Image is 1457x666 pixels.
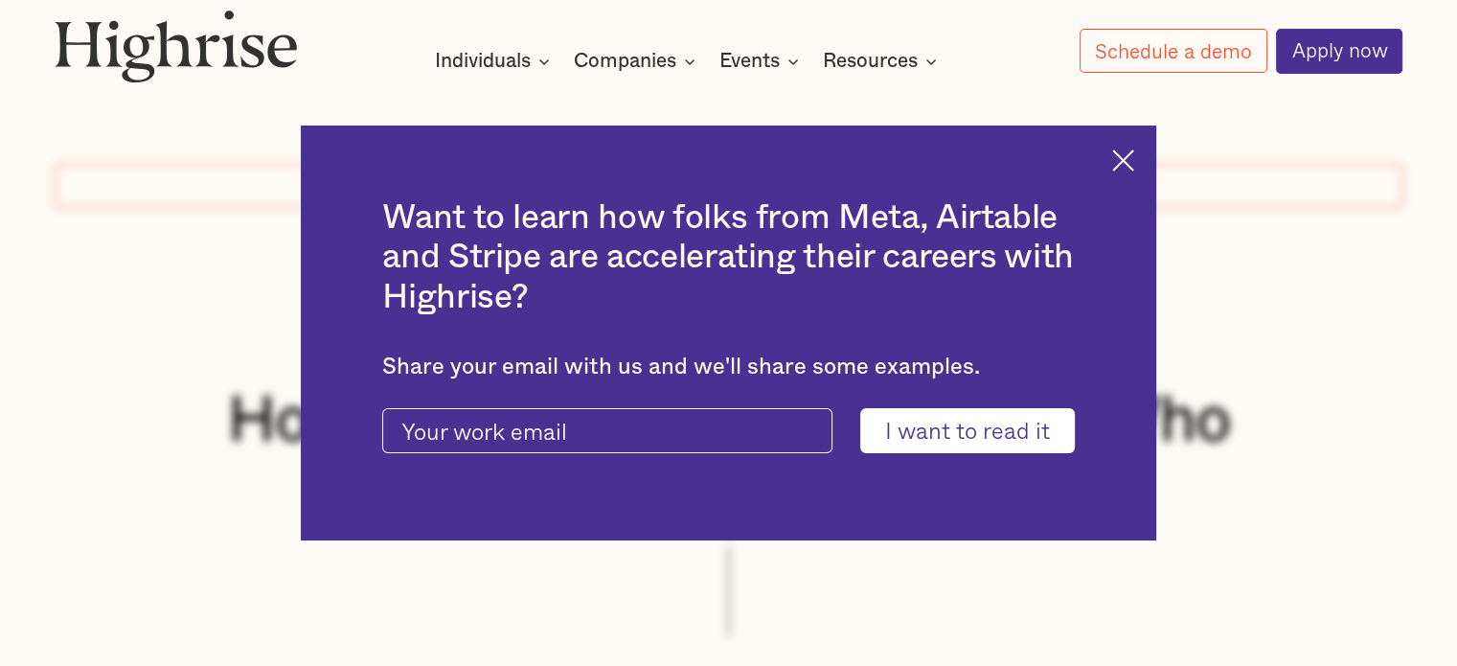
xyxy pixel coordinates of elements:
[382,408,1074,454] form: current-ascender-blog-article-modal-form
[1112,149,1134,172] img: Cross icon
[719,50,780,73] div: Events
[435,50,531,73] div: Individuals
[823,50,918,73] div: Resources
[435,50,556,73] div: Individuals
[382,354,1074,380] div: Share your email with us and we'll share some examples.
[55,10,298,83] img: Highrise logo
[719,50,805,73] div: Events
[1276,29,1402,74] a: Apply now
[823,50,943,73] div: Resources
[574,50,676,73] div: Companies
[382,198,1074,317] h2: Want to learn how folks from Meta, Airtable and Stripe are accelerating their careers with Highrise?
[860,408,1075,454] input: I want to read it
[574,50,701,73] div: Companies
[382,408,832,454] input: Your work email
[1080,29,1267,73] a: Schedule a demo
